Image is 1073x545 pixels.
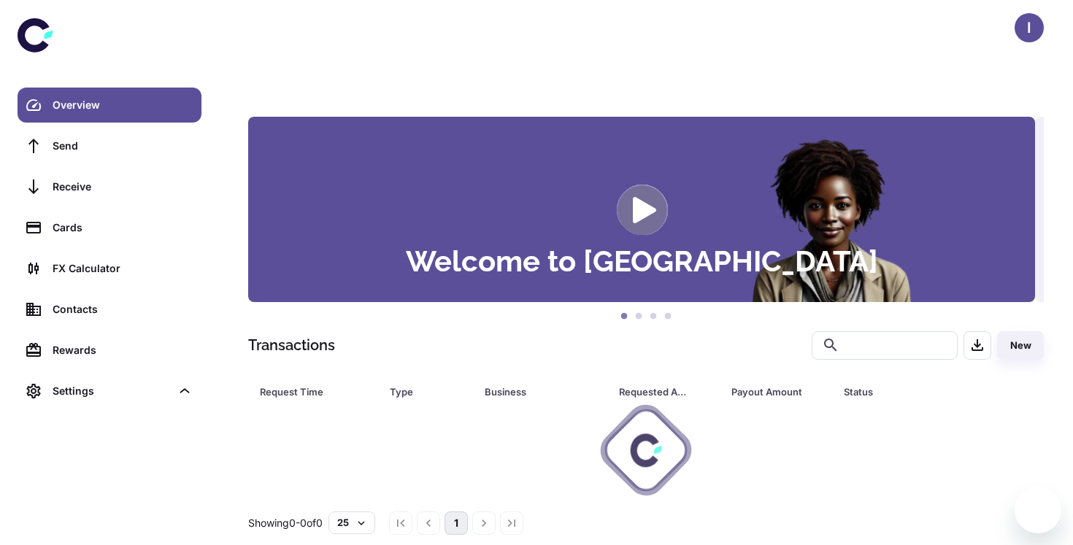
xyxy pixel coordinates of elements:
[53,97,193,113] div: Overview
[619,382,714,402] span: Requested Amount
[1015,487,1061,533] iframe: Button to launch messaging window
[53,179,193,195] div: Receive
[18,210,201,245] a: Cards
[390,382,466,402] span: Type
[18,374,201,409] div: Settings
[260,382,353,402] div: Request Time
[406,247,878,276] h3: Welcome to [GEOGRAPHIC_DATA]
[18,128,201,163] a: Send
[53,342,193,358] div: Rewards
[53,138,193,154] div: Send
[844,382,983,402] span: Status
[997,331,1044,360] button: New
[619,382,695,402] div: Requested Amount
[53,383,171,399] div: Settings
[387,511,526,535] nav: pagination navigation
[248,515,323,531] p: Showing 0-0 of 0
[18,333,201,368] a: Rewards
[53,260,193,277] div: FX Calculator
[661,309,675,324] button: 4
[18,88,201,123] a: Overview
[53,301,193,317] div: Contacts
[53,220,193,236] div: Cards
[390,382,447,402] div: Type
[260,382,372,402] span: Request Time
[631,309,646,324] button: 2
[328,511,375,533] button: 25
[844,382,964,402] div: Status
[445,511,468,535] button: page 1
[18,169,201,204] a: Receive
[731,382,807,402] div: Payout Amount
[18,251,201,286] a: FX Calculator
[731,382,826,402] span: Payout Amount
[18,292,201,327] a: Contacts
[248,334,335,356] h1: Transactions
[617,309,631,324] button: 1
[1015,13,1044,42] button: I
[646,309,661,324] button: 3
